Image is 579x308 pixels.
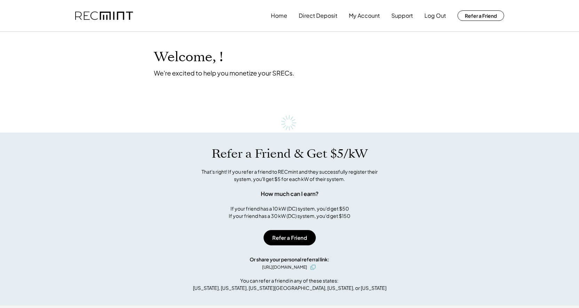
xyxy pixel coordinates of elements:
[154,49,241,65] h1: Welcome, !
[262,264,307,270] div: [URL][DOMAIN_NAME]
[309,263,317,271] button: click to copy
[271,9,287,23] button: Home
[261,190,319,198] div: How much can I earn?
[194,168,385,183] div: That's right! If you refer a friend to RECmint and they successfully register their system, you'l...
[349,9,380,23] button: My Account
[457,10,504,21] button: Refer a Friend
[212,147,368,161] h1: Refer a Friend & Get $5/kW
[154,69,294,77] div: We're excited to help you monetize your SRECs.
[250,256,329,263] div: Or share your personal referral link:
[229,205,350,220] div: If your friend has a 10 kW (DC) system, you'd get $50 If your friend has a 30 kW (DC) system, you...
[391,9,413,23] button: Support
[264,230,316,245] button: Refer a Friend
[75,11,133,20] img: recmint-logotype%403x.png
[299,9,337,23] button: Direct Deposit
[424,9,446,23] button: Log Out
[193,277,386,292] div: You can refer a friend in any of these states: [US_STATE], [US_STATE], [US_STATE][GEOGRAPHIC_DATA...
